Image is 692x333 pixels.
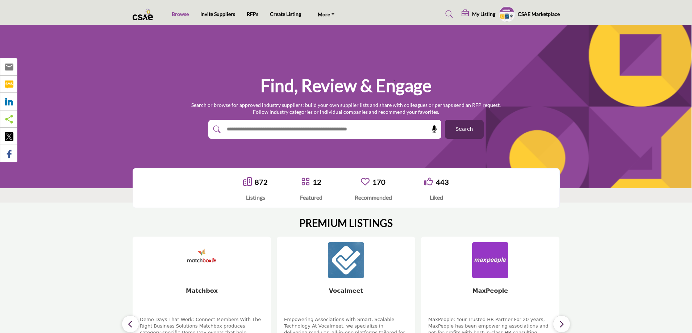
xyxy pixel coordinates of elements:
[313,9,339,19] a: More
[424,193,449,202] div: Liked
[455,125,473,133] span: Search
[518,11,560,18] h5: CSAE Marketplace
[260,74,432,97] h1: Find, Review & Engage
[300,193,322,202] div: Featured
[247,11,258,17] a: RFPs
[355,193,392,202] div: Recommended
[255,178,268,186] a: 872
[329,287,363,294] a: Vocalmeet
[372,178,385,186] a: 170
[438,8,458,20] a: Search
[361,177,370,187] a: Go to Recommended
[200,11,235,17] a: Invite Suppliers
[462,10,495,18] div: My Listing
[186,287,218,294] a: Matchbox
[436,178,449,186] a: 443
[299,217,393,229] h2: PREMIUM LISTINGS
[191,101,501,116] p: Search or browse for approved industry suppliers; build your own supplier lists and share with co...
[313,178,321,186] a: 12
[243,193,268,202] div: Listings
[499,6,515,22] button: Show hide supplier dropdown
[328,242,364,278] img: Vocalmeet
[472,287,508,294] a: MaxPeople
[424,177,433,186] i: Go to Liked
[301,177,310,187] a: Go to Featured
[270,11,301,17] a: Create Listing
[172,11,189,17] a: Browse
[472,11,495,17] h5: My Listing
[445,120,484,139] button: Search
[184,242,220,278] img: Matchbox
[472,242,508,278] img: MaxPeople
[133,8,157,20] img: Site Logo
